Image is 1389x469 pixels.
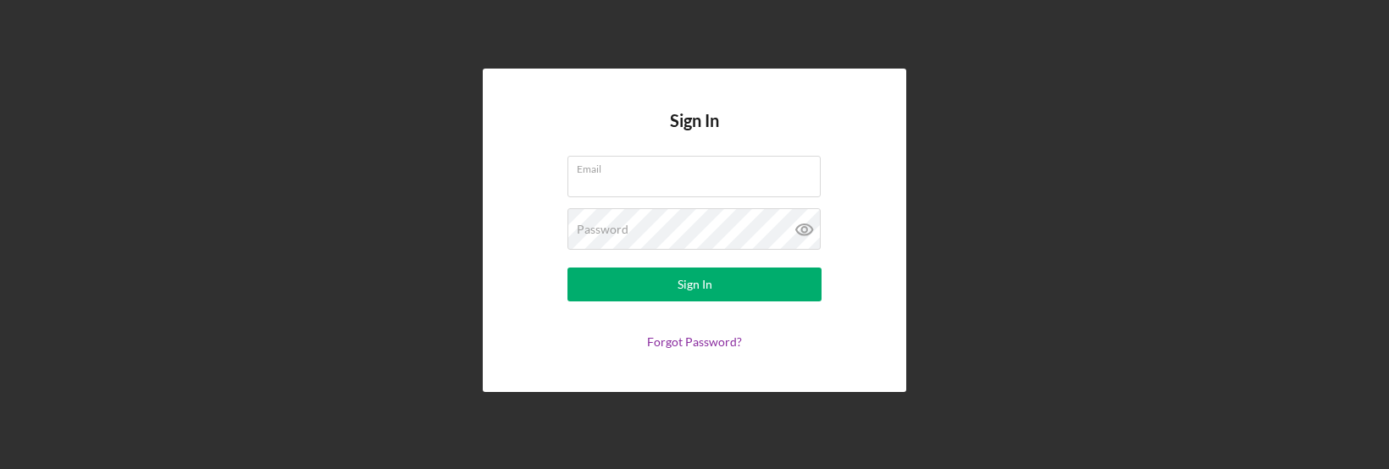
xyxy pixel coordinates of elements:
button: Sign In [567,268,822,301]
label: Email [577,157,821,175]
h4: Sign In [670,111,719,156]
a: Forgot Password? [647,334,742,349]
label: Password [577,223,628,236]
div: Sign In [678,268,712,301]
